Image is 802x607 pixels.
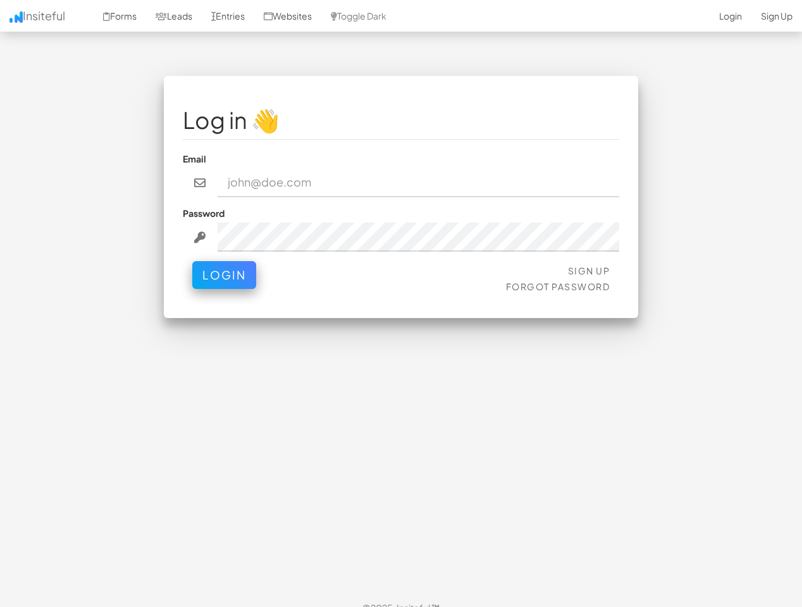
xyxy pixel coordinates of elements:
[9,11,23,23] img: icon.png
[218,168,620,197] input: john@doe.com
[506,281,610,292] a: Forgot Password
[183,107,619,133] h1: Log in 👋
[183,207,225,219] label: Password
[568,265,610,276] a: Sign Up
[183,152,206,165] label: Email
[192,261,256,289] button: Login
